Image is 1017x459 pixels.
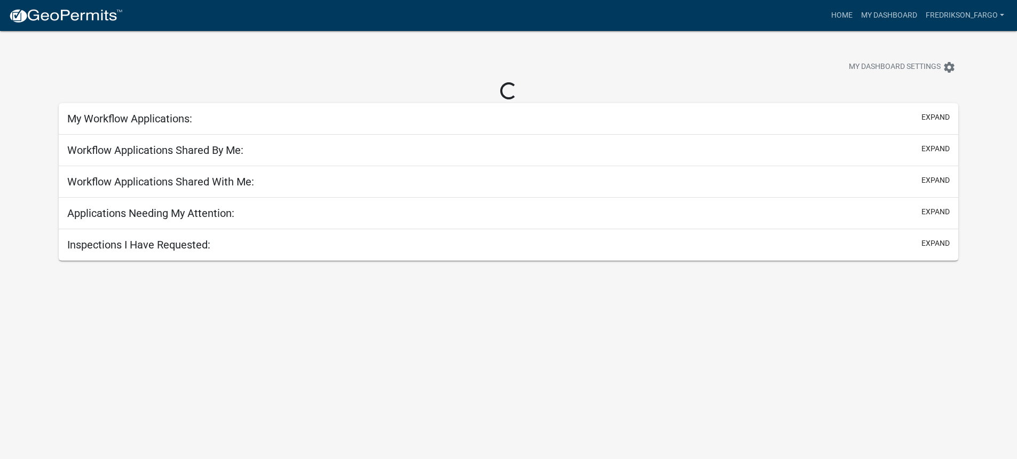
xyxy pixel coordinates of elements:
button: expand [921,238,950,249]
button: expand [921,143,950,154]
a: My Dashboard [857,5,921,26]
h5: Workflow Applications Shared With Me: [67,175,254,188]
button: My Dashboard Settingssettings [840,57,964,77]
h5: My Workflow Applications: [67,112,192,125]
h5: Workflow Applications Shared By Me: [67,144,243,157]
button: expand [921,112,950,123]
button: expand [921,175,950,186]
a: Fredrikson_Fargo [921,5,1008,26]
i: settings [943,61,956,74]
span: My Dashboard Settings [849,61,941,74]
button: expand [921,206,950,217]
h5: Applications Needing My Attention: [67,207,234,220]
a: Home [827,5,857,26]
h5: Inspections I Have Requested: [67,238,210,251]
